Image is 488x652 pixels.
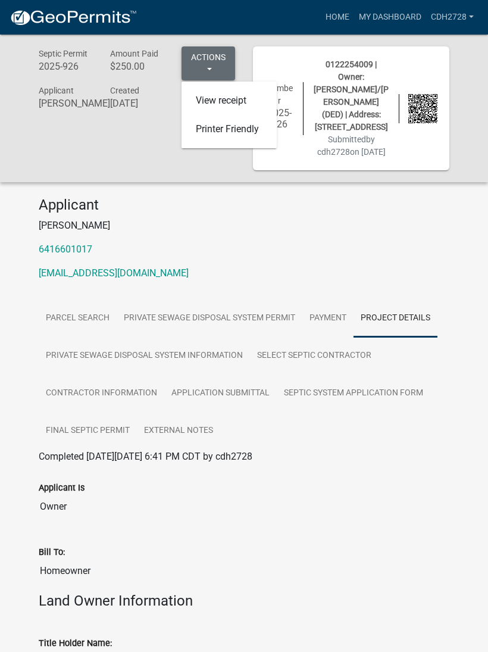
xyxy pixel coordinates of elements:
a: Select Septic Contractor [250,337,378,375]
span: Applicant [39,86,74,95]
span: Number [266,83,293,105]
span: Septic Permit [39,49,87,58]
h6: [DATE] [110,98,164,109]
a: Contractor Information [39,375,164,413]
h4: Land Owner Information [39,592,449,610]
a: View receipt [182,86,277,115]
a: Project Details [354,300,437,338]
div: Actions [182,82,277,148]
label: Applicant Is [39,484,85,492]
a: Application Submittal [164,375,277,413]
a: Parcel search [39,300,117,338]
h6: 2025-926 [265,107,294,130]
span: 0122254009 | Owner: [PERSON_NAME]/[PERSON_NAME] (DED) | Address: [STREET_ADDRESS] [314,60,389,132]
a: My Dashboard [354,6,426,29]
a: [EMAIL_ADDRESS][DOMAIN_NAME] [39,267,189,279]
img: QR code [408,94,437,123]
a: cdh2728 [426,6,478,29]
h4: Applicant [39,196,449,214]
a: Home [321,6,354,29]
a: Printer Friendly [182,115,277,143]
a: Final Septic Permit [39,412,137,450]
p: [PERSON_NAME] [39,219,449,233]
button: Actions [182,46,235,80]
label: Title Holder Name: [39,639,112,648]
a: Private Sewage Disposal System Permit [117,300,302,338]
span: Created [110,86,139,95]
a: Septic System Application Form [277,375,430,413]
span: Completed [DATE][DATE] 6:41 PM CDT by cdh2728 [39,451,252,462]
label: Bill To: [39,548,65,557]
a: 6416601017 [39,244,92,255]
h6: [PERSON_NAME] [39,98,92,109]
h6: 2025-926 [39,61,92,72]
span: Submitted on [DATE] [317,135,386,157]
a: External Notes [137,412,220,450]
h6: $250.00 [110,61,164,72]
a: Private Sewage Disposal System Information [39,337,250,375]
span: Amount Paid [110,49,158,58]
a: Payment [302,300,354,338]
